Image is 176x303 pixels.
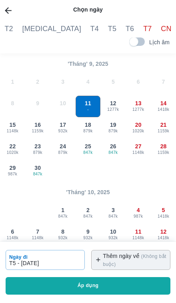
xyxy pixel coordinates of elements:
span: 20 [135,121,142,129]
button: 23879k [25,139,50,160]
p: 'Tháng' 10, 2025 [6,188,170,196]
span: 847k [101,213,125,220]
span: 932k [51,128,75,134]
span: 932k [101,235,125,241]
span: 1020k [126,128,150,134]
button: 25847k [76,139,101,160]
button: 201020k [126,117,151,139]
h6: CN [161,24,171,33]
span: 1148k [126,150,150,156]
h6: T7 [143,24,152,33]
span: - [76,106,100,113]
span: 9 [86,228,90,236]
button: 17932k [50,117,76,139]
span: 28 [160,142,167,150]
span: 1277k [101,106,125,113]
span: 847k [76,150,100,156]
span: 1418k [151,235,176,241]
span: 16 [34,121,41,129]
button: 4987k [126,203,151,224]
span: 30 [34,164,41,172]
button: 111148k [126,224,151,246]
span: 987k [0,171,25,177]
h6: T2 [4,24,13,33]
span: 25 [85,142,91,150]
span: 879k [26,150,50,156]
span: 879k [51,150,75,156]
button: 141418k [151,96,176,117]
button: 24879k [50,139,76,160]
span: 1418k [151,106,176,113]
span: 26 [110,142,116,150]
span: 1277k [126,106,150,113]
span: 12 [160,228,167,236]
button: 26847k [100,139,126,160]
span: 11 [85,99,91,107]
p: Thêm ngày về [103,252,167,268]
span: 5 [162,206,165,214]
button: 9932k [76,224,101,246]
button: 1847k [50,203,76,224]
span: 13 [135,99,142,107]
button: Thêm ngày về (Không bắt buộc) [91,250,170,270]
button: 161159k [25,117,50,139]
span: 932k [76,235,100,241]
button: 18879k [76,117,101,139]
strong: Ngày đi [9,254,28,260]
span: 19 [110,121,116,129]
button: 2847k [76,203,101,224]
span: 7 [36,228,39,236]
span: 12 [110,99,116,107]
span: 22 [9,142,16,150]
span: 1148k [126,235,150,241]
span: 1148k [0,235,25,241]
button: 30847k [25,160,50,182]
span: 6 [11,228,14,236]
button: 281159k [151,139,176,160]
button: 11- [76,96,101,117]
button: 211159k [151,117,176,139]
span: 2 [86,206,90,214]
span: 29 [9,164,16,172]
h6: T4 [90,24,99,33]
button: 121277k [100,96,126,117]
button: 19879k [100,117,126,139]
span: 1020k [0,150,25,156]
span: 8 [61,228,64,236]
span: 18 [85,121,91,129]
span: 847k [26,171,50,177]
button: 10932k [100,224,126,246]
span: 879k [101,128,125,134]
span: 847k [76,213,100,220]
span: 24 [60,142,66,150]
span: 1159k [151,128,176,134]
span: 23 [34,142,41,150]
span: 1148k [0,128,25,134]
button: Áp dụng [6,277,170,295]
button: 71148k [25,224,50,246]
h6: [MEDICAL_DATA] [22,24,81,33]
span: 11 [135,228,142,236]
span: 987k [126,213,150,220]
span: 932k [51,235,75,241]
span: 27 [135,142,142,150]
p: 'Tháng' 9, 2025 [6,60,170,68]
span: 1 [61,206,64,214]
span: (Không bắt buộc) [103,254,166,267]
button: 3847k [100,203,126,224]
button: 51418k [151,203,176,224]
span: 1159k [26,128,50,134]
span: 21 [160,121,167,129]
span: 847k [101,150,125,156]
button: Ngày điT5 - [DATE] [6,250,85,270]
span: 10 [110,228,116,236]
h6: T5 [108,24,116,33]
span: 1418k [151,213,176,220]
span: 879k [76,128,100,134]
p: Lịch âm [149,38,170,46]
span: 17 [60,121,66,129]
p: T5 - [DATE] [9,260,81,266]
button: 271148k [126,139,151,160]
button: 121418k [151,224,176,246]
button: 8932k [50,224,76,246]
